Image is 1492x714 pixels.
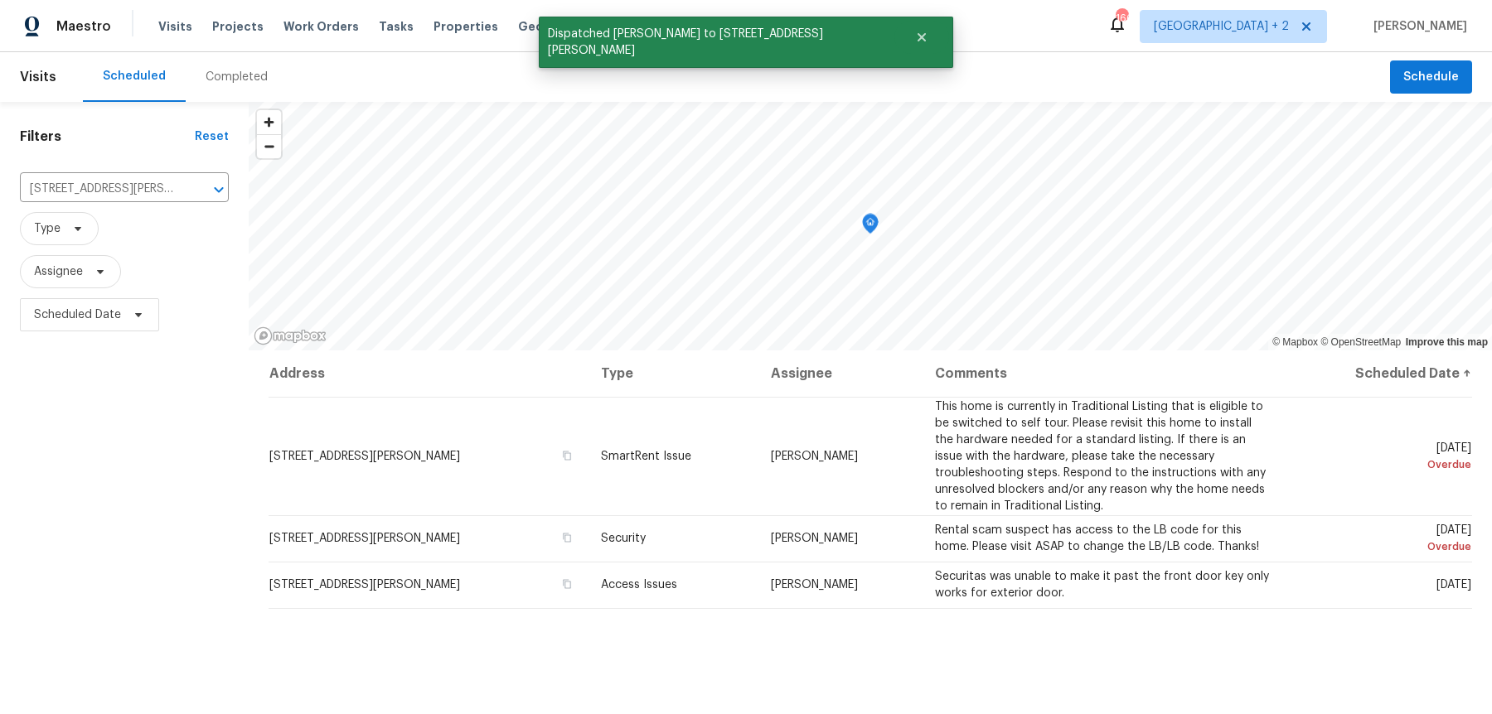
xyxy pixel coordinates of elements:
div: 166 [1116,10,1127,27]
button: Copy Address [559,530,574,545]
th: Address [269,350,588,397]
div: Reset [195,128,229,145]
span: [PERSON_NAME] [771,533,858,544]
span: [PERSON_NAME] [771,451,858,462]
span: Zoom out [257,135,281,158]
span: Geo Assignments [518,18,626,35]
button: Schedule [1390,60,1472,94]
a: Improve this map [1406,336,1488,348]
span: Tasks [379,21,414,32]
span: [STREET_ADDRESS][PERSON_NAME] [269,579,460,591]
span: [STREET_ADDRESS][PERSON_NAME] [269,451,460,462]
span: Access Issues [601,579,677,591]
button: Zoom out [257,134,281,158]
span: [PERSON_NAME] [771,579,858,591]
button: Close [894,21,949,54]
div: Scheduled [103,68,166,84]
span: [PERSON_NAME] [1367,18,1467,35]
a: Mapbox [1272,336,1318,348]
span: Visits [158,18,192,35]
div: Overdue [1296,538,1471,555]
th: Type [588,350,758,397]
input: Search for an address... [20,176,182,202]
span: [STREET_ADDRESS][PERSON_NAME] [269,533,460,544]
span: Work Orders [283,18,359,35]
span: Security [601,533,646,544]
span: Scheduled Date [34,306,121,323]
canvas: Map [249,102,1492,350]
span: [DATE] [1296,442,1471,473]
a: Mapbox homepage [254,326,327,345]
h1: Filters [20,128,195,145]
span: Visits [20,59,56,95]
span: Assignee [34,263,83,280]
span: Securitas was unable to make it past the front door key only works for exterior door. [935,571,1269,599]
span: Schedule [1403,67,1459,88]
span: Rental scam suspect has access to the LB code for this home. Please visit ASAP to change the LB/L... [935,524,1259,552]
span: [DATE] [1436,579,1471,591]
span: SmartRent Issue [601,451,691,462]
span: Projects [212,18,264,35]
div: Completed [206,69,268,85]
a: OpenStreetMap [1320,336,1401,348]
div: Map marker [862,214,879,239]
th: Scheduled Date ↑ [1283,350,1472,397]
span: [GEOGRAPHIC_DATA] + 2 [1154,18,1289,35]
button: Open [207,178,230,201]
span: Type [34,220,61,237]
th: Comments [922,350,1283,397]
button: Zoom in [257,110,281,134]
span: Maestro [56,18,111,35]
div: Overdue [1296,456,1471,473]
button: Copy Address [559,448,574,463]
button: Copy Address [559,577,574,591]
span: Properties [434,18,498,35]
span: Dispatched [PERSON_NAME] to [STREET_ADDRESS][PERSON_NAME] [539,17,894,68]
span: [DATE] [1296,524,1471,555]
span: This home is currently in Traditional Listing that is eligible to be switched to self tour. Pleas... [935,401,1266,512]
